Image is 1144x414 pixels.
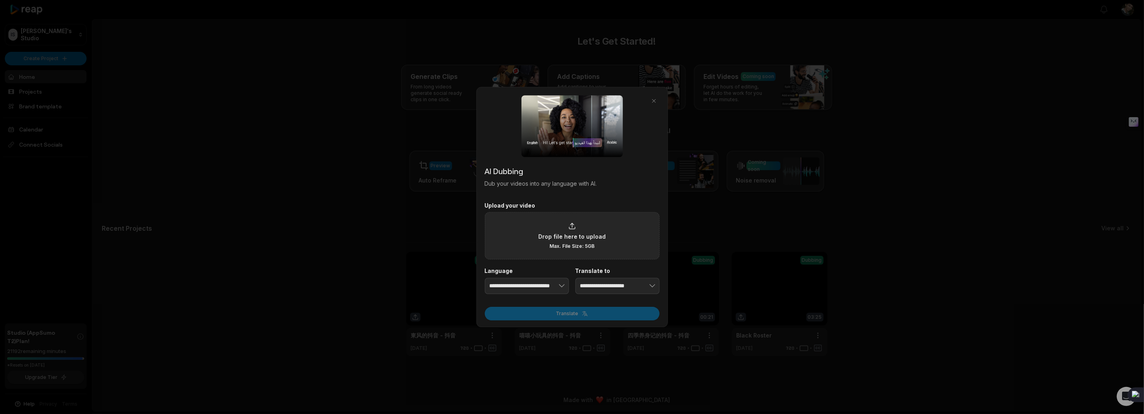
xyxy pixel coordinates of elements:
[522,95,623,157] img: dubbing_dialog.png
[538,232,606,241] span: Drop file here to upload
[575,267,660,275] label: Translate to
[549,243,595,249] span: Max. File Size: 5GB
[485,202,660,209] label: Upload your video
[485,267,569,275] label: Language
[485,179,660,188] p: Dub your videos into any language with AI.
[485,165,660,177] h2: AI Dubbing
